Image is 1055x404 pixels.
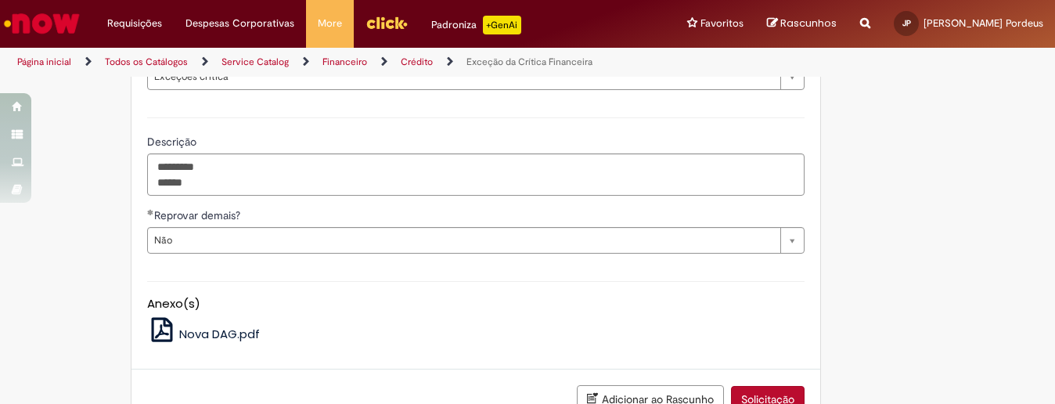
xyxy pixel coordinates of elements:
[318,16,342,31] span: More
[466,56,592,68] a: Exceção da Crítica Financeira
[147,326,261,342] a: Nova DAG.pdf
[107,16,162,31] span: Requisições
[154,228,772,253] span: Não
[147,298,805,311] h5: Anexo(s)
[767,16,837,31] a: Rascunhos
[483,16,521,34] p: +GenAi
[147,135,200,149] span: Descrição
[2,8,82,39] img: ServiceNow
[154,208,243,222] span: Reprovar demais?
[322,56,367,68] a: Financeiro
[105,56,188,68] a: Todos os Catálogos
[179,326,260,342] span: Nova DAG.pdf
[147,153,805,196] textarea: Descrição
[365,11,408,34] img: click_logo_yellow_360x200.png
[780,16,837,31] span: Rascunhos
[17,56,71,68] a: Página inicial
[401,56,433,68] a: Crédito
[221,56,289,68] a: Service Catalog
[700,16,744,31] span: Favoritos
[154,64,772,89] span: Exceções crítica
[902,18,911,28] span: JP
[147,209,154,215] span: Obrigatório Preenchido
[185,16,294,31] span: Despesas Corporativas
[12,48,692,77] ul: Trilhas de página
[431,16,521,34] div: Padroniza
[924,16,1043,30] span: [PERSON_NAME] Pordeus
